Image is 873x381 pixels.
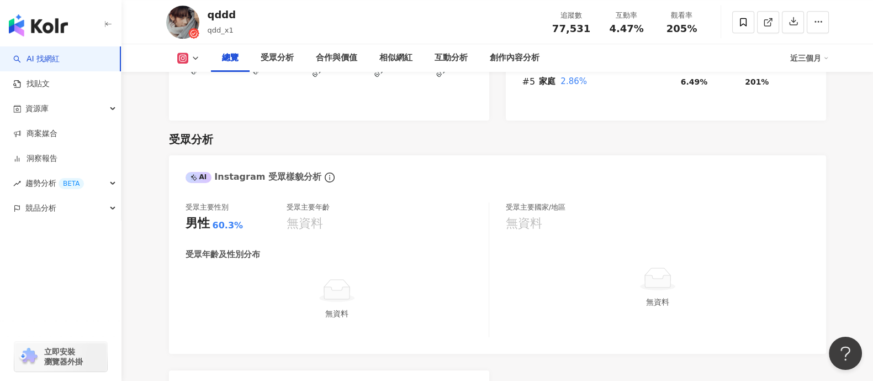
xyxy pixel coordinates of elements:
[323,171,336,184] span: info-circle
[316,51,357,65] div: 合作與價值
[666,23,697,34] span: 205%
[169,132,213,147] div: 受眾分析
[166,6,199,39] img: KOL Avatar
[13,180,21,187] span: rise
[551,10,592,21] div: 追蹤數
[213,220,244,232] div: 60.3%
[539,76,555,86] span: 家庭
[506,215,542,232] div: 無資料
[208,8,236,22] div: qddd
[13,79,50,90] a: 找貼文
[552,23,590,34] span: 77,531
[186,249,260,260] div: 受眾年齡及性別分布
[14,342,107,372] a: chrome extension立即安裝 瀏覽器外掛
[560,76,587,86] span: 2.86%
[287,215,323,232] div: 無資料
[13,153,57,164] a: 洞察報告
[745,77,769,86] span: 201%
[606,10,648,21] div: 互動率
[790,49,829,67] div: 近三個月
[25,196,56,221] span: 競品分析
[222,51,239,65] div: 總覽
[13,54,60,65] a: searchAI 找網紅
[287,202,330,212] div: 受眾主要年齡
[661,10,703,21] div: 觀看率
[44,347,83,367] span: 立即安裝 瀏覽器外掛
[186,172,212,183] div: AI
[829,337,862,370] iframe: Help Scout Beacon - Open
[490,51,539,65] div: 創作內容分析
[379,51,412,65] div: 相似網紅
[609,23,643,34] span: 4.47%
[18,348,39,366] img: chrome extension
[186,171,321,183] div: Instagram 受眾樣貌分析
[59,178,84,189] div: BETA
[208,26,234,34] span: qdd_x1
[9,14,68,36] img: logo
[261,51,294,65] div: 受眾分析
[186,202,229,212] div: 受眾主要性別
[13,128,57,139] a: 商案媒合
[435,51,468,65] div: 互動分析
[190,307,484,320] div: 無資料
[506,202,565,212] div: 受眾主要國家/地區
[186,215,210,232] div: 男性
[681,77,708,86] span: 6.49%
[522,75,539,88] div: #5
[25,96,49,121] span: 資源庫
[25,171,84,196] span: 趨勢分析
[510,296,805,308] div: 無資料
